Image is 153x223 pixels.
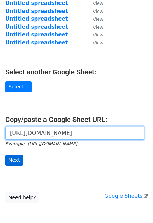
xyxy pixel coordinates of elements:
small: Example: [URL][DOMAIN_NAME] [5,141,77,146]
small: View [93,40,103,45]
a: Select... [5,81,32,92]
a: View [86,39,103,46]
a: Untitled spreadsheet [5,39,68,46]
h4: Select another Google Sheet: [5,68,148,76]
a: Untitled spreadsheet [5,24,68,30]
a: View [86,31,103,38]
a: View [86,8,103,14]
a: Untitled spreadsheet [5,16,68,22]
small: View [93,16,103,22]
small: View [93,1,103,6]
a: Need help? [5,192,39,203]
a: View [86,16,103,22]
small: View [93,24,103,30]
input: Paste your Google Sheet URL here [5,127,144,140]
a: Untitled spreadsheet [5,31,68,38]
a: Google Sheets [104,193,148,199]
small: View [93,32,103,37]
h4: Copy/paste a Google Sheet URL: [5,115,148,124]
input: Next [5,155,23,166]
a: Untitled spreadsheet [5,8,68,14]
iframe: Chat Widget [118,189,153,223]
a: View [86,24,103,30]
small: View [93,9,103,14]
